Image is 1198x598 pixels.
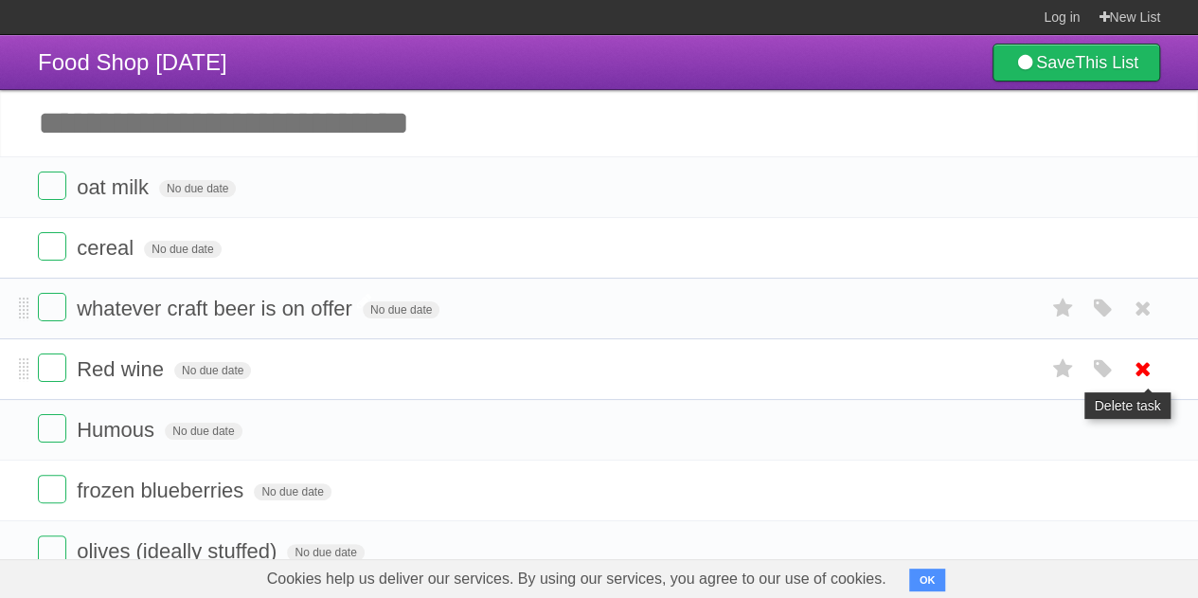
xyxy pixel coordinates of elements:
[287,544,364,561] span: No due date
[77,539,281,563] span: olives (ideally stuffed)
[38,232,66,261] label: Done
[77,479,248,502] span: frozen blueberries
[1075,53,1138,72] b: This List
[174,362,251,379] span: No due date
[38,475,66,503] label: Done
[1045,293,1081,324] label: Star task
[38,353,66,382] label: Done
[38,414,66,443] label: Done
[38,172,66,200] label: Done
[38,49,227,75] span: Food Shop [DATE]
[77,236,138,260] span: cereal
[992,44,1160,82] a: SaveThis List
[77,357,169,381] span: Red wine
[38,535,66,564] label: Done
[144,241,221,258] span: No due date
[77,175,153,199] span: oat milk
[77,418,159,442] span: Humous
[363,301,439,318] span: No due date
[165,423,241,440] span: No due date
[248,560,905,598] span: Cookies help us deliver our services. By using our services, you agree to our use of cookies.
[1045,353,1081,385] label: Star task
[77,297,357,320] span: whatever craft beer is on offer
[909,569,946,591] button: OK
[38,293,66,321] label: Done
[159,180,236,197] span: No due date
[254,483,331,500] span: No due date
